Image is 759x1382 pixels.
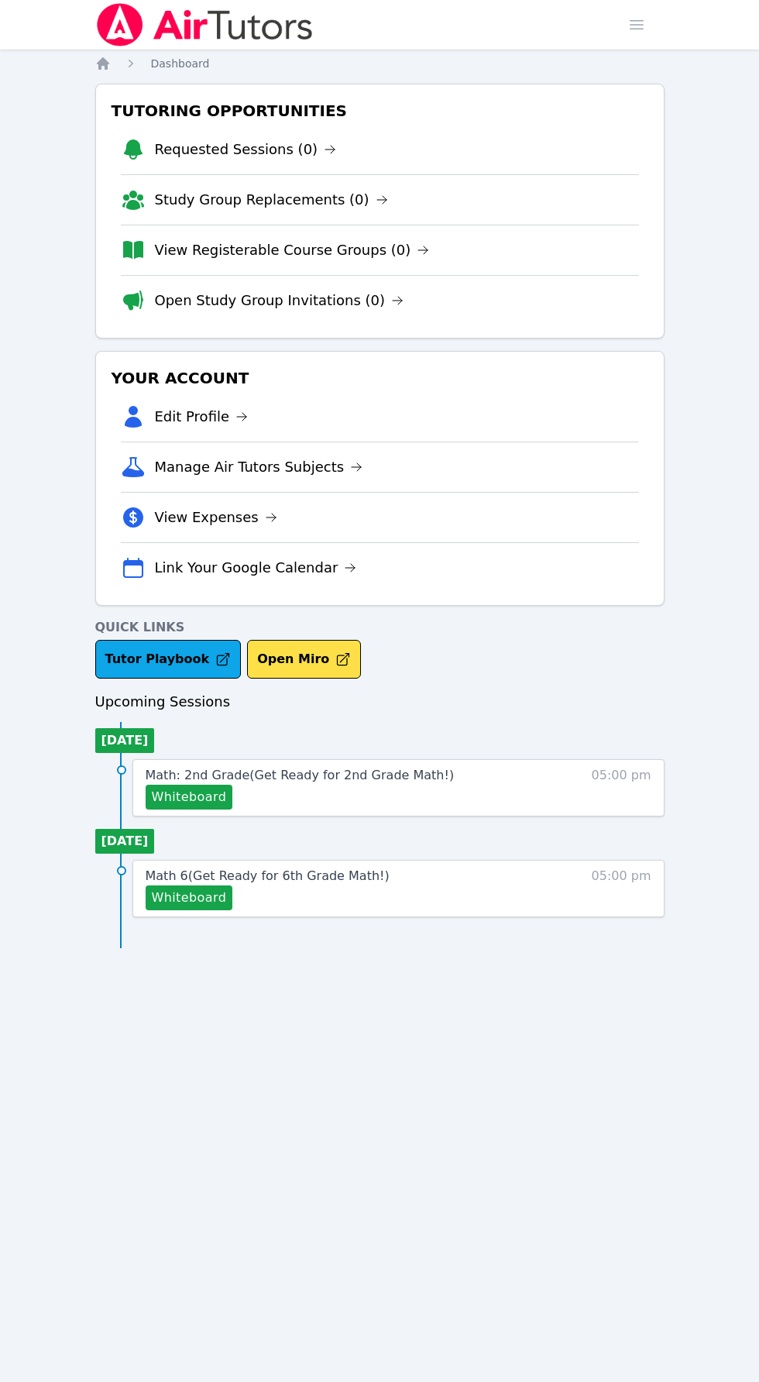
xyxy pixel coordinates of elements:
h3: Upcoming Sessions [95,691,665,713]
a: Requested Sessions (0) [155,139,337,160]
a: Edit Profile [155,406,249,428]
h3: Your Account [108,364,651,392]
span: Math: 2nd Grade ( Get Ready for 2nd Grade Math! ) [146,768,455,782]
li: [DATE] [95,829,155,854]
a: Open Study Group Invitations (0) [155,290,404,311]
span: 05:00 pm [592,867,651,910]
li: [DATE] [95,728,155,753]
h3: Tutoring Opportunities [108,97,651,125]
a: Study Group Replacements (0) [155,189,388,211]
a: View Expenses [155,507,277,528]
span: 05:00 pm [592,766,651,810]
a: Dashboard [151,56,210,71]
span: Dashboard [151,57,210,70]
nav: Breadcrumb [95,56,665,71]
a: Link Your Google Calendar [155,557,357,579]
button: Whiteboard [146,785,233,810]
span: Math 6 ( Get Ready for 6th Grade Math! ) [146,868,390,883]
a: Manage Air Tutors Subjects [155,456,363,478]
a: Math: 2nd Grade(Get Ready for 2nd Grade Math!) [146,766,455,785]
img: Air Tutors [95,3,314,46]
a: Math 6(Get Ready for 6th Grade Math!) [146,867,390,885]
h4: Quick Links [95,618,665,637]
button: Open Miro [247,640,361,679]
a: View Registerable Course Groups (0) [155,239,430,261]
button: Whiteboard [146,885,233,910]
a: Tutor Playbook [95,640,242,679]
